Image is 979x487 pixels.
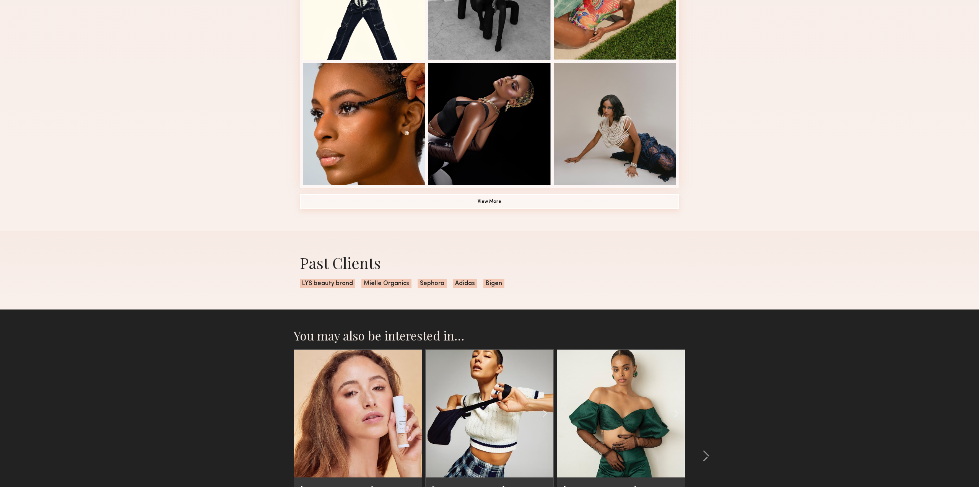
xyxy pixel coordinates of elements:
[453,279,477,288] span: Adidas
[483,279,504,288] span: Bigen
[418,279,447,288] span: Sephora
[300,252,679,273] div: Past Clients
[294,328,685,343] h2: You may also be interested in…
[300,194,679,209] button: View More
[300,279,355,288] span: LYS beauty brand
[361,279,411,288] span: Mielle Organics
